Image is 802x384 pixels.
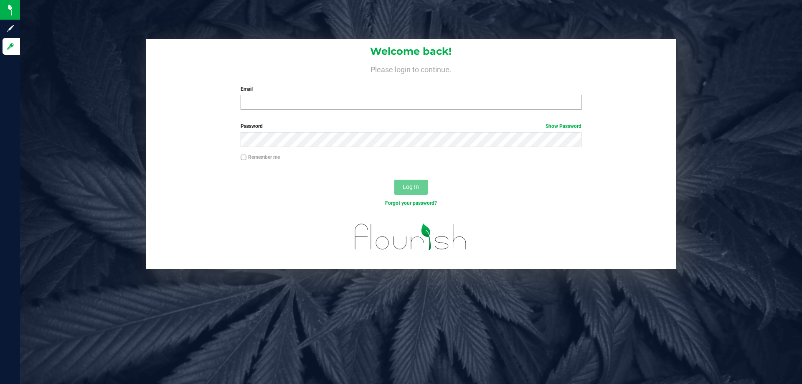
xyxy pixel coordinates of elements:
[241,123,263,129] span: Password
[546,123,581,129] a: Show Password
[241,85,581,93] label: Email
[394,180,428,195] button: Log In
[6,42,15,51] inline-svg: Log in
[146,64,676,74] h4: Please login to continue.
[146,46,676,57] h1: Welcome back!
[345,216,477,258] img: flourish_logo.svg
[403,183,419,190] span: Log In
[385,200,437,206] a: Forgot your password?
[6,24,15,33] inline-svg: Sign up
[241,153,280,161] label: Remember me
[241,155,246,160] input: Remember me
